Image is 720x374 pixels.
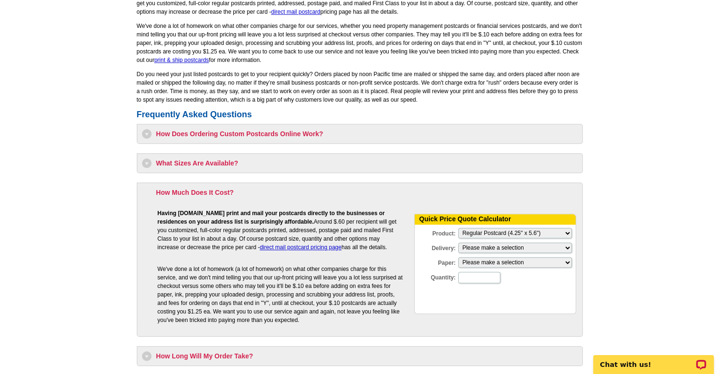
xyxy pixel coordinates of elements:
[142,351,578,361] h3: How Long Will My Order Take?
[137,22,583,64] p: We've done a lot of homework on what other companies charge for our services, whether you need pr...
[158,209,403,252] p: Around $.60 per recipient will get you customized, full-color regular postcards printed, addresse...
[137,70,583,104] p: Do you need your just listed postcards to get to your recipient quickly? Orders placed by noon Pa...
[271,9,320,15] a: direct mail postcard
[415,256,457,267] label: Paper:
[142,129,578,139] h3: How Does Ordering Custom Postcards Online Work?
[137,110,583,120] h2: Frequently Asked Questions
[142,158,578,168] h3: What Sizes Are Available?
[260,244,342,251] a: direct mail postcard pricing page
[154,57,209,63] a: print & ship postcards
[415,271,457,282] label: Quantity:
[158,265,403,324] p: We've done a lot of homework (a lot of homework) on what other companies charge for this service,...
[415,242,457,252] label: Delivery:
[415,214,576,225] div: Quick Price Quote Calculator
[158,210,385,225] b: Having [DOMAIN_NAME] print and mail your postcards directly to the businesses or residences on yo...
[587,344,720,374] iframe: LiveChat chat widget
[415,227,457,238] label: Product:
[142,188,578,197] h3: How Much Does It Cost?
